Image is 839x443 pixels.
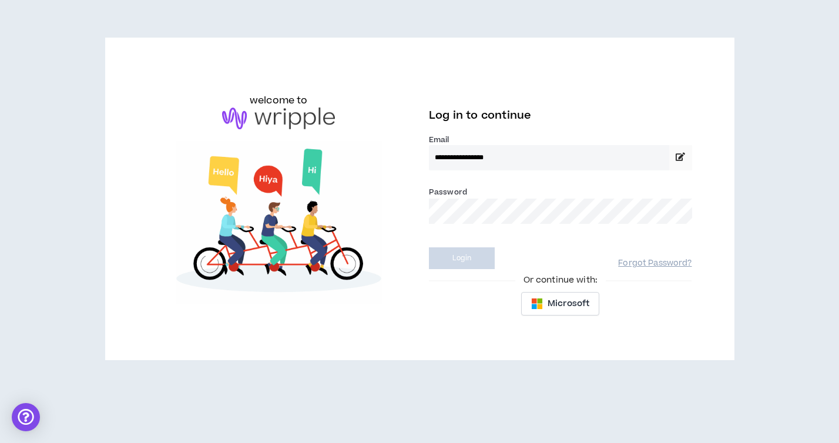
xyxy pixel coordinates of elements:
span: Log in to continue [429,108,531,123]
span: Microsoft [548,297,589,310]
img: Welcome to Wripple [147,141,411,304]
img: logo-brand.png [222,108,335,130]
span: Or continue with: [515,274,606,287]
h6: welcome to [250,93,308,108]
label: Email [429,135,692,145]
a: Forgot Password? [618,258,692,269]
label: Password [429,187,467,197]
button: Login [429,247,495,269]
div: Open Intercom Messenger [12,403,40,431]
button: Microsoft [521,292,599,316]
